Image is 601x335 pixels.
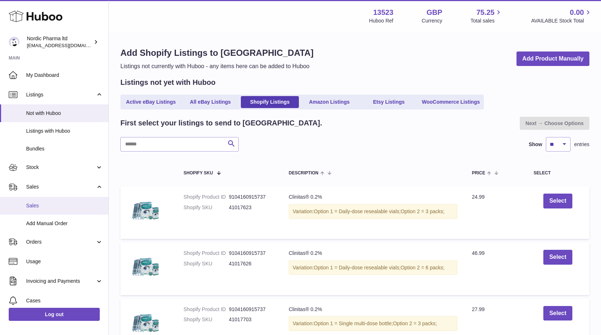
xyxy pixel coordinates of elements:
span: Option 2 = 3 packs; [393,320,437,326]
div: Variation: [289,316,457,331]
dt: Shopify SKU [184,316,229,323]
a: Active eBay Listings [122,96,180,108]
a: 0.00 AVAILABLE Stock Total [531,8,592,24]
img: chika.alabi@nordicpharma.com [9,37,20,47]
div: Variation: [289,204,457,219]
h1: Add Shopify Listings to [GEOGRAPHIC_DATA] [120,47,313,59]
a: WooCommerce Listings [419,96,482,108]
dd: 41017623 [229,204,274,211]
p: Listings not currently with Huboo - any items here can be added to Huboo [120,62,313,70]
span: Sales [26,202,103,209]
span: 46.99 [472,250,485,256]
a: 75.25 Total sales [470,8,503,24]
strong: 13523 [373,8,394,17]
div: Select [534,171,582,175]
a: Shopify Listings [241,96,299,108]
span: Add Manual Order [26,220,103,227]
span: Not with Huboo [26,110,103,117]
dt: Shopify Product ID [184,194,229,200]
dd: 9104160915737 [229,194,274,200]
a: Add Product Manually [516,51,589,66]
dd: 9104160915737 [229,250,274,257]
span: Invoicing and Payments [26,278,95,285]
span: My Dashboard [26,72,103,79]
a: Amazon Listings [300,96,358,108]
div: Clinitas® 0.2% [289,250,457,257]
h2: Listings not yet with Huboo [120,78,215,87]
span: Price [472,171,485,175]
span: Listings [26,91,95,98]
dt: Shopify Product ID [184,250,229,257]
img: 3_8572f3d3-b857-4dd9-bb2d-50b370ffe630.png [128,194,164,230]
span: Bundles [26,145,103,152]
span: 0.00 [570,8,584,17]
dt: Shopify Product ID [184,306,229,313]
a: Etsy Listings [360,96,418,108]
span: Option 2 = 6 packs; [400,265,444,270]
span: Stock [26,164,95,171]
strong: GBP [427,8,442,17]
span: Cases [26,297,103,304]
span: Option 1 = Single multi-dose bottle; [314,320,393,326]
span: 24.99 [472,194,485,200]
button: Select [543,250,572,265]
div: Nordic Pharma ltd [27,35,92,49]
dd: 41017626 [229,260,274,267]
button: Select [543,194,572,208]
h2: First select your listings to send to [GEOGRAPHIC_DATA]. [120,118,322,128]
dd: 9104160915737 [229,306,274,313]
span: 75.25 [476,8,494,17]
span: Option 1 = Daily-dose resealable vials; [314,208,400,214]
span: Option 2 = 3 packs; [400,208,444,214]
div: Variation: [289,260,457,275]
span: 27.99 [472,306,485,312]
dt: Shopify SKU [184,260,229,267]
span: Sales [26,183,95,190]
span: [EMAIL_ADDRESS][DOMAIN_NAME] [27,42,107,48]
span: entries [574,141,589,148]
span: Option 1 = Daily-dose resealable vials; [314,265,400,270]
dt: Shopify SKU [184,204,229,211]
span: Description [289,171,318,175]
a: Log out [9,308,100,321]
div: Clinitas® 0.2% [289,194,457,200]
span: Shopify SKU [184,171,213,175]
span: Orders [26,239,95,245]
span: Total sales [470,17,503,24]
span: AVAILABLE Stock Total [531,17,592,24]
button: Select [543,306,572,321]
a: All eBay Listings [181,96,239,108]
dd: 41017703 [229,316,274,323]
span: Usage [26,258,103,265]
span: Listings with Huboo [26,128,103,135]
div: Clinitas® 0.2% [289,306,457,313]
div: Huboo Ref [369,17,394,24]
label: Show [529,141,542,148]
div: Currency [422,17,442,24]
img: 3_8572f3d3-b857-4dd9-bb2d-50b370ffe630.png [128,250,164,286]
